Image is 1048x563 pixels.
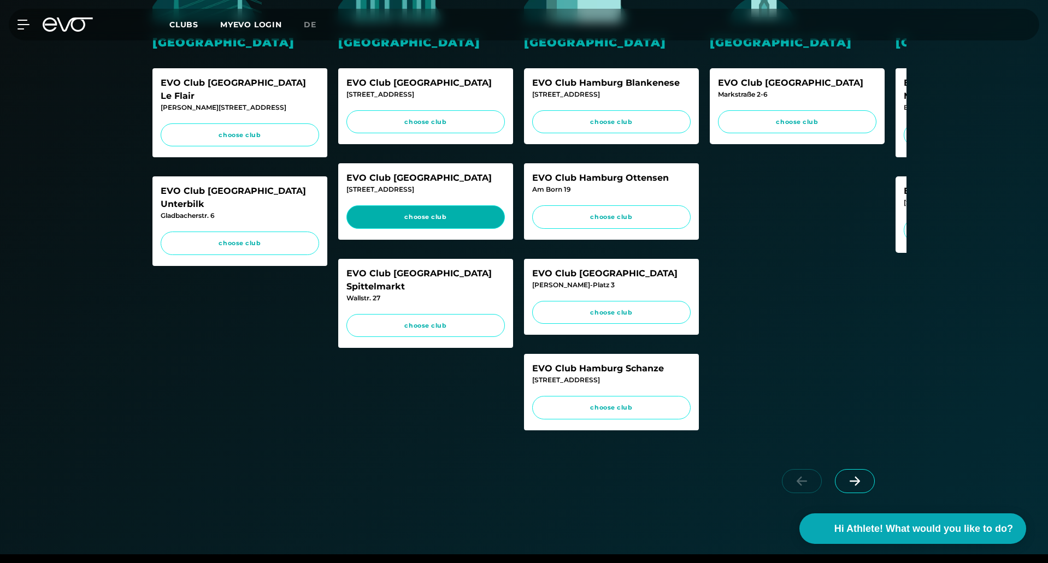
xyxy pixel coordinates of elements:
[728,117,866,127] span: choose club
[532,396,691,419] a: choose club
[161,185,319,211] div: EVO Club [GEOGRAPHIC_DATA] Unterbilk
[532,171,691,185] div: EVO Club Hamburg Ottensen
[543,403,680,412] span: choose club
[169,19,220,29] a: Clubs
[346,171,505,185] div: EVO Club [GEOGRAPHIC_DATA]
[346,205,505,229] a: choose club
[532,375,691,385] div: [STREET_ADDRESS]
[718,90,876,99] div: Markstraße 2-6
[799,513,1026,544] button: Hi Athlete! What would you like to do?
[532,280,691,290] div: [PERSON_NAME]-Platz 3
[171,131,309,140] span: choose club
[220,20,282,29] a: MYEVO LOGIN
[532,267,691,280] div: EVO Club [GEOGRAPHIC_DATA]
[834,521,1013,536] span: Hi Athlete! What would you like to do?
[543,212,680,222] span: choose club
[532,301,691,324] a: choose club
[532,76,691,90] div: EVO Club Hamburg Blankenese
[532,362,691,375] div: EVO Club Hamburg Schanze
[543,308,680,317] span: choose club
[346,267,505,293] div: EVO Club [GEOGRAPHIC_DATA] Spittelmarkt
[161,232,319,255] a: choose club
[304,20,316,29] span: de
[346,76,505,90] div: EVO Club [GEOGRAPHIC_DATA]
[161,123,319,147] a: choose club
[532,205,691,229] a: choose club
[543,117,680,127] span: choose club
[718,110,876,134] a: choose club
[346,293,505,303] div: Wallstr. 27
[357,321,494,330] span: choose club
[161,211,319,221] div: Gladbacherstr. 6
[357,212,494,222] span: choose club
[532,110,691,134] a: choose club
[161,76,319,103] div: EVO Club [GEOGRAPHIC_DATA] Le Flair
[346,185,505,194] div: [STREET_ADDRESS]
[346,90,505,99] div: [STREET_ADDRESS]
[346,314,505,337] a: choose club
[357,117,494,127] span: choose club
[532,185,691,194] div: Am Born 19
[169,20,198,29] span: Clubs
[718,76,876,90] div: EVO Club [GEOGRAPHIC_DATA]
[304,19,329,31] a: de
[171,239,309,248] span: choose club
[532,90,691,99] div: [STREET_ADDRESS]
[346,110,505,134] a: choose club
[161,103,319,112] div: [PERSON_NAME][STREET_ADDRESS]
